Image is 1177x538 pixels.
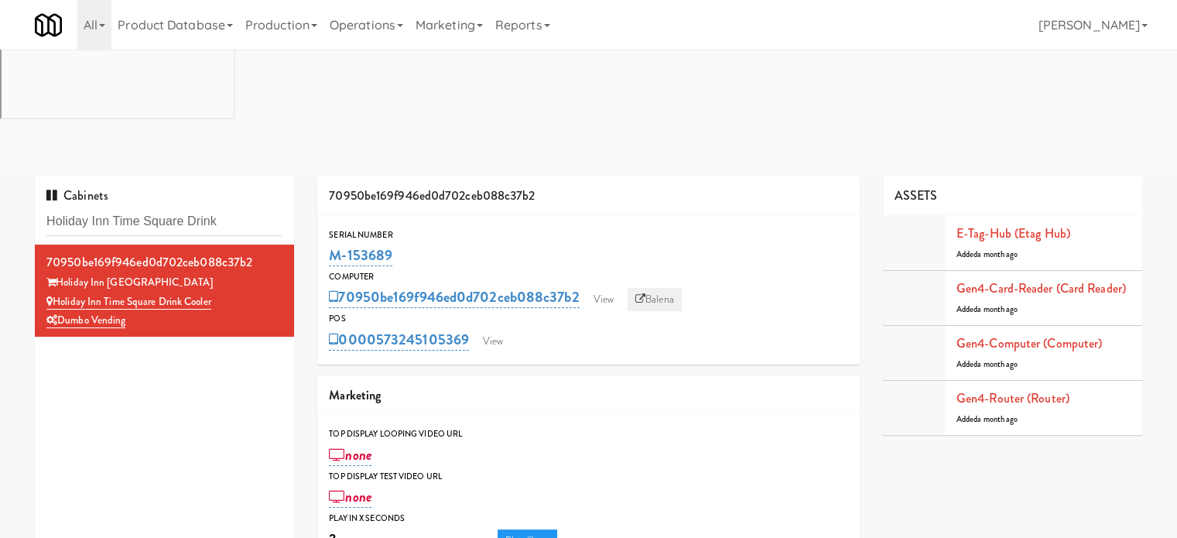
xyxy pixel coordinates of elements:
[35,12,62,39] img: Micromart
[956,303,1018,315] span: Added
[35,245,294,337] li: 70950be169f946ed0d702ceb088c37b2Holiday Inn [GEOGRAPHIC_DATA] Holiday Inn Time Square Drink Coole...
[46,251,282,274] div: 70950be169f946ed0d702ceb088c37b2
[895,187,938,204] span: ASSETS
[628,288,682,311] a: Balena
[329,469,848,485] div: Top Display Test Video Url
[329,228,848,243] div: Serial Number
[329,329,469,351] a: 0000573245105369
[46,313,125,328] a: Dumbo Vending
[977,413,1018,425] span: a month ago
[46,187,108,204] span: Cabinets
[329,427,848,442] div: Top Display Looping Video Url
[956,334,1102,352] a: Gen4-computer (Computer)
[46,207,282,236] input: Search cabinets
[329,511,848,526] div: Play in X seconds
[46,294,211,310] a: Holiday Inn Time Square Drink Cooler
[329,245,392,266] a: M-153689
[586,288,621,311] a: View
[329,386,381,404] span: Marketing
[956,389,1069,407] a: Gen4-router (Router)
[329,486,371,508] a: none
[956,413,1018,425] span: Added
[329,286,579,308] a: 70950be169f946ed0d702ceb088c37b2
[956,248,1018,260] span: Added
[475,330,511,353] a: View
[977,358,1018,370] span: a month ago
[46,273,282,293] div: Holiday Inn [GEOGRAPHIC_DATA]
[329,444,371,466] a: none
[956,358,1018,370] span: Added
[977,303,1018,315] span: a month ago
[977,248,1018,260] span: a month ago
[329,311,848,327] div: POS
[956,279,1126,297] a: Gen4-card-reader (Card Reader)
[317,176,860,216] div: 70950be169f946ed0d702ceb088c37b2
[329,269,848,285] div: Computer
[956,224,1070,242] a: E-tag-hub (Etag Hub)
